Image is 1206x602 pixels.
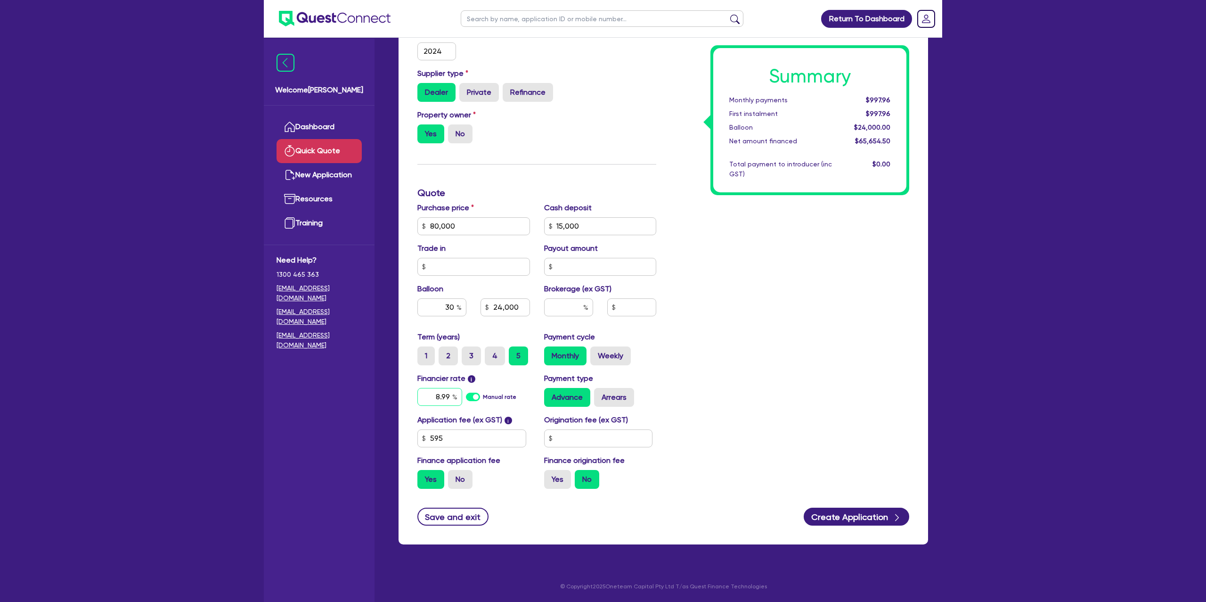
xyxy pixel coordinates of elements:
a: [EMAIL_ADDRESS][DOMAIN_NAME] [277,307,362,327]
label: No [448,470,473,489]
div: Net amount financed [722,136,839,146]
label: Manual rate [483,393,516,401]
img: resources [284,193,295,205]
label: Payment cycle [544,331,595,343]
label: Origination fee (ex GST) [544,414,628,426]
label: Finance application fee [417,455,500,466]
label: Purchase price [417,202,474,214]
div: First instalment [722,109,839,119]
label: Supplier type [417,68,468,79]
span: $997.96 [866,110,890,117]
input: Search by name, application ID or mobile number... [461,10,743,27]
span: Need Help? [277,255,362,266]
label: No [575,470,599,489]
div: Total payment to introducer (inc GST) [722,159,839,179]
label: Finance origination fee [544,455,625,466]
img: quick-quote [284,145,295,157]
a: Training [277,211,362,235]
label: Yes [417,470,444,489]
label: 2 [439,346,458,365]
label: Refinance [503,83,553,102]
label: Private [459,83,499,102]
img: quest-connect-logo-blue [279,11,391,26]
a: Resources [277,187,362,211]
p: © Copyright 2025 Oneteam Capital Pty Ltd T/as Quest Finance Technologies [392,582,935,591]
label: 4 [485,346,505,365]
label: Financier rate [417,373,475,384]
label: Payment type [544,373,593,384]
span: i [468,375,475,383]
a: [EMAIL_ADDRESS][DOMAIN_NAME] [277,330,362,350]
a: Dashboard [277,115,362,139]
label: Cash deposit [544,202,592,214]
label: Advance [544,388,590,407]
label: 1 [417,346,435,365]
div: Balloon [722,123,839,132]
label: Trade in [417,243,446,254]
span: 1300 465 363 [277,270,362,280]
a: New Application [277,163,362,187]
button: Save and exit [417,508,489,526]
label: Weekly [590,346,631,365]
span: $997.96 [866,96,890,104]
span: $0.00 [872,160,890,168]
a: Dropdown toggle [914,7,938,31]
a: [EMAIL_ADDRESS][DOMAIN_NAME] [277,283,362,303]
label: 5 [509,346,528,365]
button: Create Application [804,508,909,526]
span: i [505,417,512,424]
label: Arrears [594,388,634,407]
h3: Quote [417,187,656,198]
label: No [448,124,473,143]
label: 3 [462,346,481,365]
label: Payout amount [544,243,598,254]
h1: Summary [729,65,890,88]
label: Brokerage (ex GST) [544,283,611,295]
label: Dealer [417,83,456,102]
label: Yes [544,470,571,489]
label: Yes [417,124,444,143]
img: icon-menu-close [277,54,294,72]
label: Term (years) [417,331,460,343]
div: Monthly payments [722,95,839,105]
label: Application fee (ex GST) [417,414,502,426]
img: training [284,217,295,229]
span: $24,000.00 [854,124,890,131]
label: Balloon [417,283,443,295]
span: Welcome [PERSON_NAME] [275,84,363,96]
a: Quick Quote [277,139,362,163]
a: Return To Dashboard [821,10,912,28]
label: Monthly [544,346,587,365]
img: new-application [284,169,295,181]
label: Property owner [417,109,476,121]
span: $65,654.50 [855,137,890,145]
